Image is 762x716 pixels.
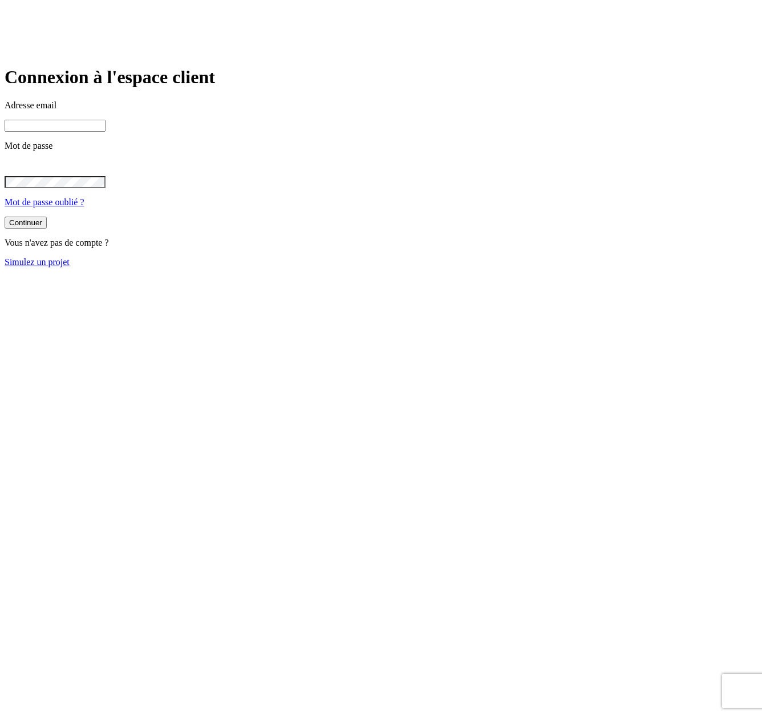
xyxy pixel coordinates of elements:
div: Continuer [9,218,42,227]
p: Adresse email [5,100,757,111]
a: Mot de passe oublié ? [5,197,84,207]
a: Simulez un projet [5,257,70,267]
button: Continuer [5,217,47,229]
p: Vous n'avez pas de compte ? [5,238,757,248]
p: Mot de passe [5,141,757,151]
h1: Connexion à l'espace client [5,67,757,88]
